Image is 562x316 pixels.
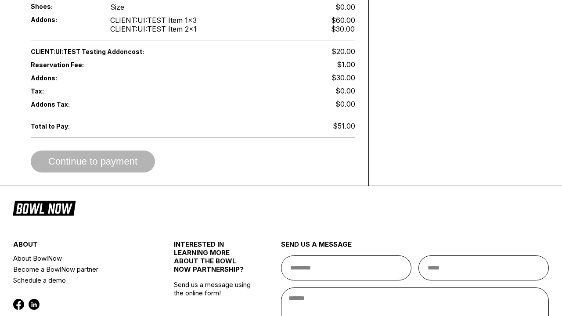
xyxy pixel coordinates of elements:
span: Reservation Fee: [31,61,193,68]
span: Addons: [31,16,96,23]
span: Addons: [31,74,96,82]
span: Addons Tax: [31,101,96,108]
span: $0.00 [335,86,355,95]
div: about [13,240,147,253]
div: $0.00 [335,3,355,11]
span: Total to Pay: [31,122,96,130]
div: $30.00 [331,25,355,33]
span: $20.00 [331,47,355,56]
div: send us a message [281,240,549,255]
span: Shoes: [31,3,96,10]
span: Tax: [31,87,96,95]
a: Schedule a demo [13,275,147,286]
div: CLIENT:UI:TEST Item 1 x 3 [110,16,197,25]
span: $0.00 [335,100,355,108]
span: $30.00 [331,73,355,82]
a: About BowlNow [13,253,147,264]
div: INTERESTED IN LEARNING MORE ABOUT THE BOWL NOW PARTNERSHIP? [174,240,254,280]
span: $51.00 [333,122,355,130]
a: Become a BowlNow partner [13,264,147,275]
span: CLIENT:UI:TEST Testing Addon cost: [31,48,193,55]
div: $60.00 [331,16,355,25]
span: $1.00 [337,60,355,69]
div: Size [110,3,124,11]
div: CLIENT:UI:TEST Item 2 x 1 [110,25,197,33]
